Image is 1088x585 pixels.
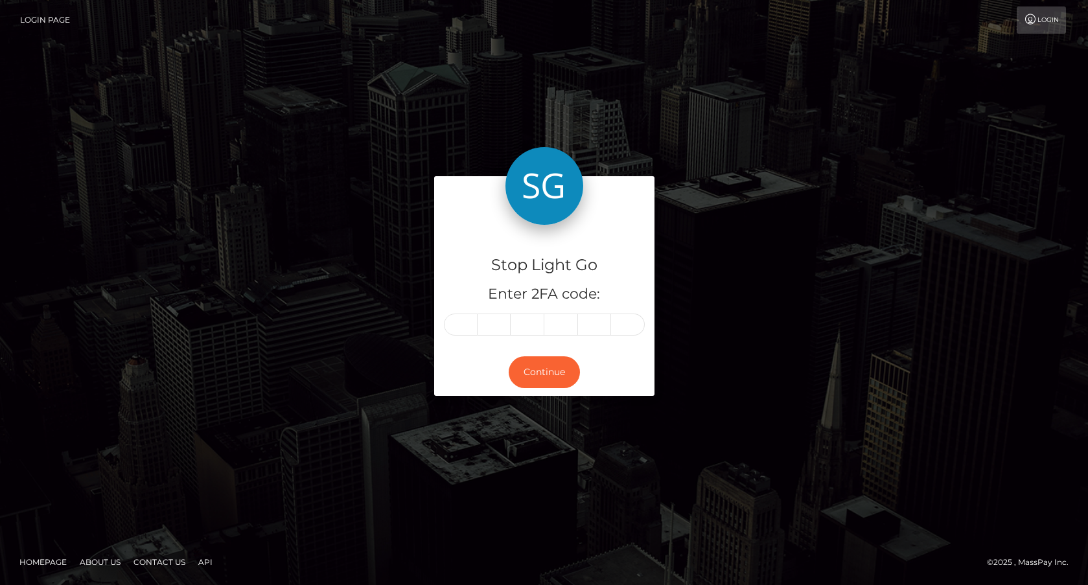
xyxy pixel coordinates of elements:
div: © 2025 , MassPay Inc. [987,555,1078,569]
button: Continue [509,356,580,388]
h4: Stop Light Go [444,254,645,277]
a: Homepage [14,552,72,572]
h5: Enter 2FA code: [444,284,645,304]
img: Stop Light Go [505,147,583,225]
a: Contact Us [128,552,191,572]
a: Login [1017,6,1066,34]
a: About Us [75,552,126,572]
a: Login Page [20,6,70,34]
a: API [193,552,218,572]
